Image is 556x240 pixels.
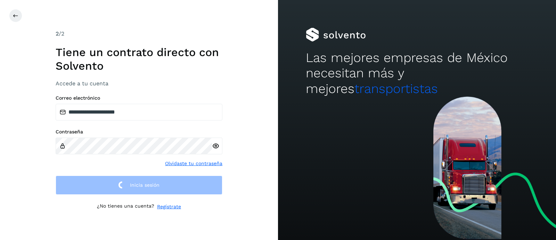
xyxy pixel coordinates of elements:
span: Inicia sesión [130,183,160,187]
h3: Accede a tu cuenta [56,80,222,87]
span: transportistas [354,81,438,96]
label: Correo electrónico [56,95,222,101]
a: Olvidaste tu contraseña [165,160,222,167]
h2: Las mejores empresas de México necesitan más y mejores [306,50,528,96]
div: /2 [56,30,222,38]
a: Regístrate [157,203,181,210]
p: ¿No tienes una cuenta? [97,203,154,210]
h1: Tiene un contrato directo con Solvento [56,46,222,72]
span: 2 [56,30,59,37]
button: Inicia sesión [56,176,222,195]
label: Contraseña [56,129,222,135]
